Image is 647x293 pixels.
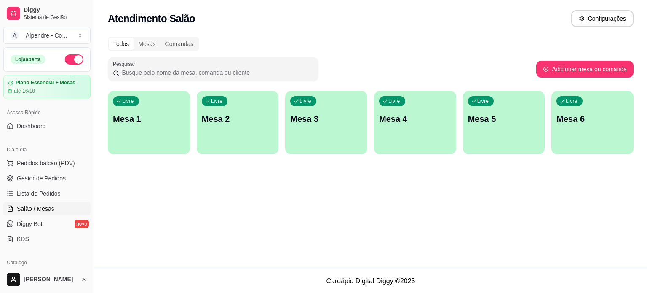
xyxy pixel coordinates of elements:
[26,31,67,40] div: Alpendre - Co ...
[3,256,91,269] div: Catálogo
[285,91,367,154] button: LivreMesa 3
[16,80,75,86] article: Plano Essencial + Mesas
[3,202,91,215] a: Salão / Mesas
[113,113,185,125] p: Mesa 1
[24,14,87,21] span: Sistema de Gestão
[94,269,647,293] footer: Cardápio Digital Diggy © 2025
[3,27,91,44] button: Select a team
[379,113,451,125] p: Mesa 4
[24,276,77,283] span: [PERSON_NAME]
[17,189,61,198] span: Lista de Pedidos
[566,98,577,105] p: Livre
[3,119,91,133] a: Dashboard
[3,187,91,200] a: Lista de Pedidos
[3,3,91,24] a: DiggySistema de Gestão
[3,143,91,156] div: Dia a dia
[551,91,634,154] button: LivreMesa 6
[536,61,634,78] button: Adicionar mesa ou comanda
[109,38,134,50] div: Todos
[160,38,198,50] div: Comandas
[556,113,628,125] p: Mesa 6
[65,54,83,65] button: Alterar Status
[299,98,311,105] p: Livre
[108,12,195,25] h2: Atendimento Salão
[108,91,190,154] button: LivreMesa 1
[17,122,46,130] span: Dashboard
[463,91,545,154] button: LivreMesa 5
[374,91,456,154] button: LivreMesa 4
[468,113,540,125] p: Mesa 5
[477,98,489,105] p: Livre
[17,159,75,167] span: Pedidos balcão (PDV)
[17,204,54,213] span: Salão / Mesas
[134,38,160,50] div: Mesas
[119,68,313,77] input: Pesquisar
[388,98,400,105] p: Livre
[571,10,634,27] button: Configurações
[113,60,138,67] label: Pesquisar
[3,156,91,170] button: Pedidos balcão (PDV)
[11,55,45,64] div: Loja aberta
[3,217,91,231] a: Diggy Botnovo
[197,91,279,154] button: LivreMesa 2
[122,98,134,105] p: Livre
[24,6,87,14] span: Diggy
[211,98,223,105] p: Livre
[14,88,35,94] article: até 16/10
[3,172,91,185] a: Gestor de Pedidos
[11,31,19,40] span: A
[202,113,274,125] p: Mesa 2
[3,269,91,290] button: [PERSON_NAME]
[290,113,362,125] p: Mesa 3
[17,220,43,228] span: Diggy Bot
[17,174,66,183] span: Gestor de Pedidos
[3,106,91,119] div: Acesso Rápido
[3,75,91,99] a: Plano Essencial + Mesasaté 16/10
[3,232,91,246] a: KDS
[17,235,29,243] span: KDS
